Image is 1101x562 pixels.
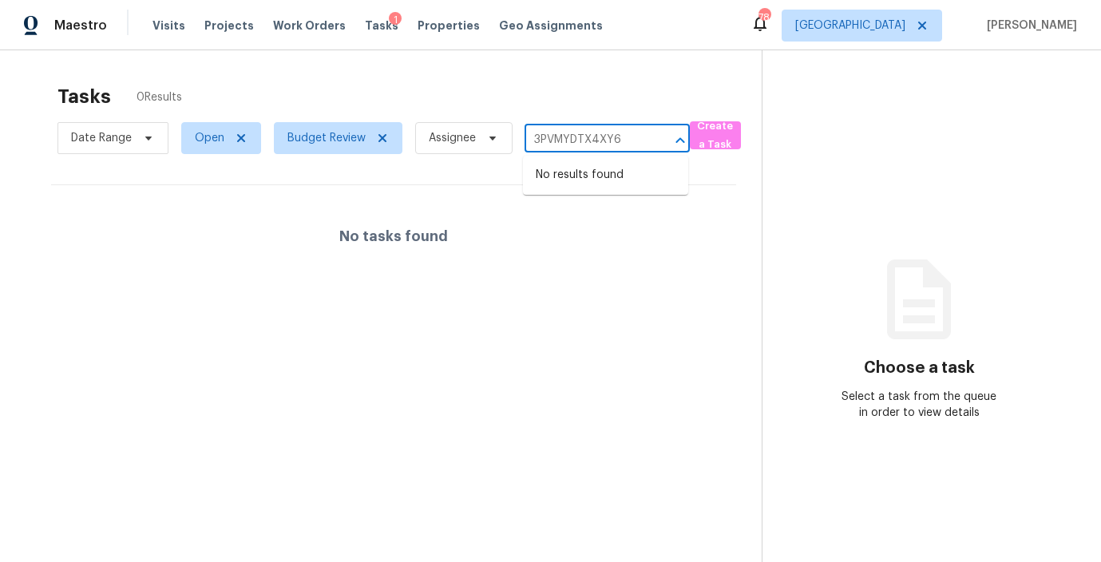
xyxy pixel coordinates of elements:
div: No results found [523,156,688,195]
div: 1 [389,12,402,28]
span: 0 Results [137,89,182,105]
button: Close [669,129,691,152]
span: Tasks [365,20,398,31]
span: [PERSON_NAME] [980,18,1077,34]
span: Maestro [54,18,107,34]
span: Properties [418,18,480,34]
h3: Choose a task [864,360,975,376]
span: Projects [204,18,254,34]
button: Create a Task [690,121,741,149]
span: Date Range [71,130,132,146]
input: Search by address [525,128,645,152]
div: Select a task from the queue in order to view details [841,389,997,421]
span: Work Orders [273,18,346,34]
h4: No tasks found [339,228,448,244]
span: Create a Task [698,117,733,154]
span: [GEOGRAPHIC_DATA] [795,18,905,34]
span: Geo Assignments [499,18,603,34]
span: Budget Review [287,130,366,146]
div: 78 [758,10,770,26]
span: Visits [152,18,185,34]
span: Open [195,130,224,146]
h2: Tasks [57,89,111,105]
span: Assignee [429,130,476,146]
